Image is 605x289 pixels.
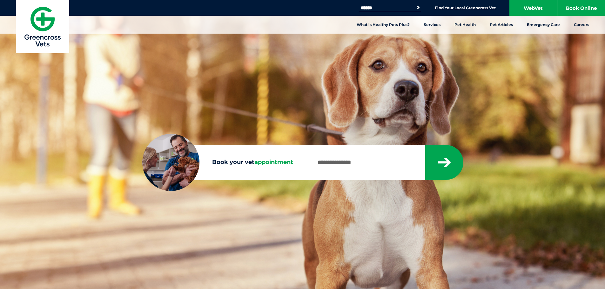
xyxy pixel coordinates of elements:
[254,159,293,166] span: appointment
[417,16,447,34] a: Services
[142,158,306,167] label: Book your vet
[520,16,567,34] a: Emergency Care
[435,5,496,10] a: Find Your Local Greencross Vet
[483,16,520,34] a: Pet Articles
[447,16,483,34] a: Pet Health
[415,4,421,11] button: Search
[350,16,417,34] a: What is Healthy Pets Plus?
[567,16,596,34] a: Careers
